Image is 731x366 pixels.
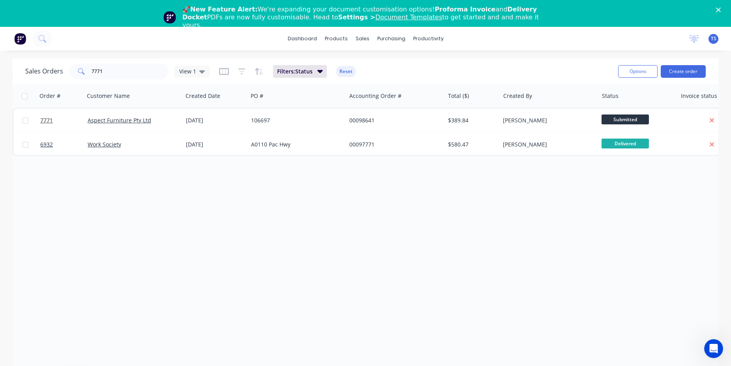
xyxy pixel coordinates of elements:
[503,116,590,124] div: [PERSON_NAME]
[40,109,88,132] a: 7771
[14,33,26,45] img: Factory
[88,141,121,148] a: Work Society
[602,139,649,148] span: Delivered
[190,6,258,13] b: New Feature Alert:
[284,33,321,45] a: dashboard
[186,141,245,148] div: [DATE]
[25,68,63,75] h1: Sales Orders
[373,33,409,45] div: purchasing
[704,339,723,358] iframe: Intercom live chat
[186,92,220,100] div: Created Date
[251,116,339,124] div: 106697
[375,13,442,21] a: Document Templates
[182,6,537,21] b: Delivery Docket
[273,65,327,78] button: Filters:Status
[40,141,53,148] span: 6932
[661,65,706,78] button: Create order
[602,92,619,100] div: Status
[251,141,339,148] div: A0110 Pac Hwy
[182,6,555,29] div: 🚀 We're expanding your document customisation options! and PDFs are now fully customisable. Head ...
[39,92,60,100] div: Order #
[338,13,442,21] b: Settings >
[321,33,352,45] div: products
[336,66,356,77] button: Reset
[163,11,176,24] img: Profile image for Team
[92,64,169,79] input: Search...
[602,114,649,124] span: Submitted
[179,67,196,75] span: View 1
[349,92,401,100] div: Accounting Order #
[435,6,495,13] b: Proforma Invoice
[40,116,53,124] span: 7771
[503,92,532,100] div: Created By
[448,141,494,148] div: $580.47
[88,116,151,124] a: Aspect Furniture Pty Ltd
[711,35,716,42] span: TS
[251,92,263,100] div: PO #
[681,92,717,100] div: Invoice status
[349,116,437,124] div: 00098641
[448,116,494,124] div: $389.84
[409,33,448,45] div: productivity
[40,133,88,156] a: 6932
[349,141,437,148] div: 00097771
[618,65,658,78] button: Options
[352,33,373,45] div: sales
[277,68,313,75] span: Filters: Status
[503,141,590,148] div: [PERSON_NAME]
[186,116,245,124] div: [DATE]
[87,92,130,100] div: Customer Name
[448,92,469,100] div: Total ($)
[716,7,724,12] div: Close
